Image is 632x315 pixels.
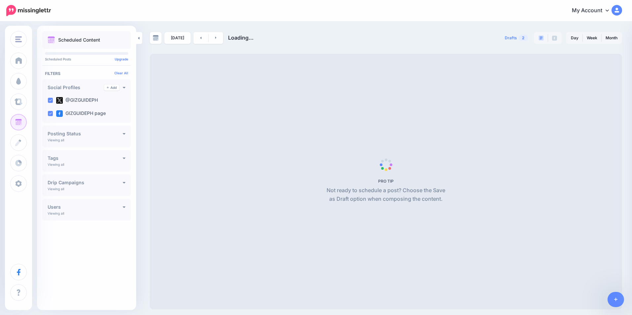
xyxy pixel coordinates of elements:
span: Drafts [505,36,517,40]
img: paragraph-boxed.png [538,35,544,41]
p: Scheduled Posts [45,57,128,61]
a: Drafts2 [501,32,532,44]
p: Viewing all [48,162,64,166]
h5: PRO TIP [324,179,448,184]
span: Loading... [228,34,254,41]
h4: Filters [45,71,128,76]
p: Viewing all [48,138,64,142]
h4: Drip Campaigns [48,180,123,185]
img: twitter-square.png [56,97,63,104]
label: GIZGUIDEPH page [56,110,106,117]
a: [DATE] [164,32,191,44]
p: Scheduled Content [58,38,100,42]
span: 2 [519,35,528,41]
a: Add [104,85,119,90]
h4: Tags [48,156,123,160]
img: menu.png [15,36,22,42]
a: Day [567,33,582,43]
a: Week [583,33,601,43]
img: facebook-square.png [56,110,63,117]
img: calendar-grey-darker.png [153,35,159,41]
img: facebook-grey-square.png [552,36,557,41]
h4: Social Profiles [48,85,104,90]
a: Month [602,33,621,43]
h4: Posting Status [48,131,123,136]
a: My Account [565,3,622,19]
img: calendar.png [48,36,55,44]
a: Upgrade [115,57,128,61]
a: Clear All [114,71,128,75]
p: Viewing all [48,187,64,191]
img: Missinglettr [6,5,51,16]
h4: Users [48,205,123,209]
label: @GIZGUIDEPH [56,97,98,104]
p: Not ready to schedule a post? Choose the Save as Draft option when composing the content. [324,186,448,203]
p: Viewing all [48,211,64,215]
